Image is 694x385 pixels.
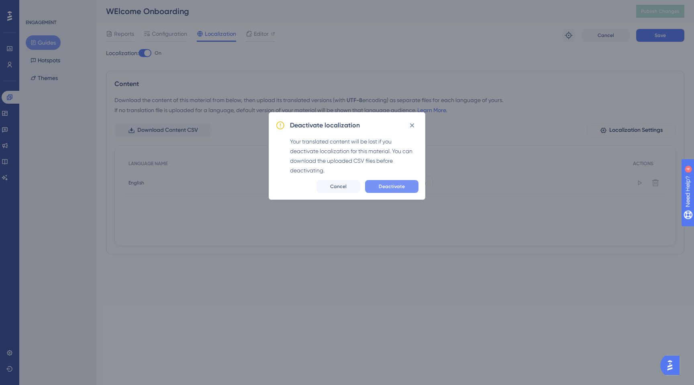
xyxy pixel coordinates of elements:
div: Your translated content will be lost if you deactivate localization for this material. You can do... [290,137,418,175]
h2: Deactivate localization [290,121,360,130]
span: Deactivate [379,183,405,190]
iframe: UserGuiding AI Assistant Launcher [660,353,684,377]
div: 4 [56,4,58,10]
span: Need Help? [19,2,50,12]
span: Cancel [330,183,347,190]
